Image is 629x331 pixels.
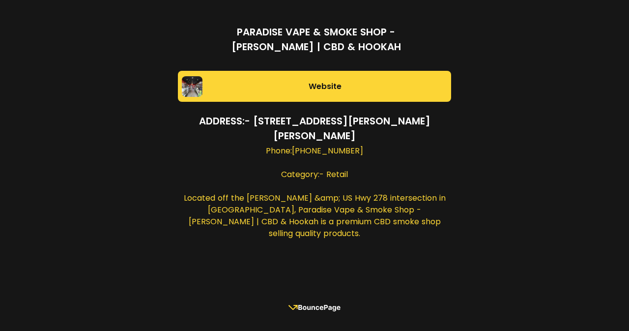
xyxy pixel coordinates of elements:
[202,81,447,92] span: Website
[178,145,451,241] div: Phone:[PHONE_NUMBER] Category:- Retail Located off the [PERSON_NAME] &amp; US Hwy 278 intersectio...
[178,114,451,145] div: Address:- [STREET_ADDRESS][PERSON_NAME][PERSON_NAME]
[205,25,427,54] h1: Paradise Vape & Smoke Shop - [PERSON_NAME] | CBD & Hookah
[178,71,451,102] a: Website
[182,76,202,97] img: e57bbee8-876f-4060-9434-1ca89479969d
